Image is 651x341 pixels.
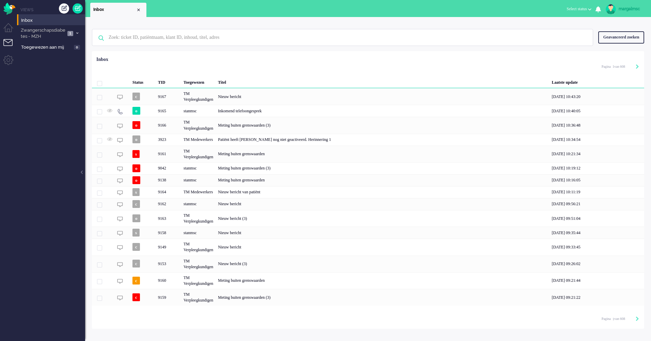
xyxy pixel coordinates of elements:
[117,166,123,172] img: ic_chat_grey.svg
[611,64,614,69] input: Page
[598,31,644,43] div: Geavanceerd zoeken
[181,88,216,105] div: TM Verpleegkundigen
[156,198,181,210] div: 9162
[156,105,181,117] div: 9165
[156,162,181,174] div: 9042
[117,190,123,196] img: ic_chat_grey.svg
[92,239,644,255] div: 9149
[216,174,549,186] div: Meting buiten grenswaarden
[216,75,549,88] div: Titel
[73,3,83,14] a: Quick Ticket
[181,227,216,239] div: stanmsc
[562,4,596,14] button: Select status
[67,31,73,36] span: 1
[117,278,123,284] img: ic_chat_grey.svg
[74,45,80,50] span: 0
[567,6,587,11] span: Select status
[132,188,140,196] span: s
[216,146,549,162] div: Meting buiten grenswaarden
[93,7,136,13] span: Inbox
[92,88,644,105] div: 9167
[181,146,216,162] div: TM Verpleegkundigen
[636,316,639,323] div: Next
[216,210,549,227] div: Nieuw bericht (3)
[132,277,140,285] span: c
[611,317,614,322] input: Page
[549,289,644,306] div: [DATE] 09:21:22
[156,174,181,186] div: 9138
[181,105,216,117] div: stanmsc
[181,198,216,210] div: stanmsc
[619,5,644,12] div: margalmsc
[156,239,181,255] div: 9149
[132,200,140,208] span: c
[92,256,644,272] div: 9153
[181,289,216,306] div: TM Verpleegkundigen
[132,293,140,301] span: c
[3,3,15,15] img: flow_omnibird.svg
[549,227,644,239] div: [DATE] 09:35:44
[20,7,85,13] li: Views
[181,117,216,133] div: TM Verpleegkundigen
[117,109,123,114] img: ic_telephone_grey.svg
[549,88,644,105] div: [DATE] 10:43:20
[96,56,108,63] div: Inbox
[92,117,644,133] div: 9166
[156,75,181,88] div: TID
[549,174,644,186] div: [DATE] 10:16:05
[92,272,644,289] div: 9160
[117,94,123,100] img: ic_chat_grey.svg
[132,176,140,184] span: o
[132,150,140,158] span: s
[181,272,216,289] div: TM Verpleegkundigen
[3,55,19,70] li: Admin menu
[3,39,19,54] li: Tickets menu
[92,227,644,239] div: 9158
[117,230,123,236] img: ic_chat_grey.svg
[20,43,85,51] a: Toegewezen aan mij 0
[604,4,644,14] a: margalmsc
[132,164,140,172] span: o
[132,93,140,100] span: c
[117,152,123,158] img: ic_chat_grey.svg
[549,186,644,198] div: [DATE] 10:11:19
[132,260,140,267] span: c
[117,178,123,184] img: ic_chat_grey.svg
[216,134,549,146] div: Patiënt heeft [PERSON_NAME] nog niet geactiveerd. Herinnering 1
[216,198,549,210] div: Nieuw bericht
[92,105,644,117] div: 9165
[156,88,181,105] div: 9167
[216,105,549,117] div: Inkomend telefoongesprek
[562,2,596,17] li: Select status
[117,295,123,301] img: ic_chat_grey.svg
[549,75,644,88] div: Laatste update
[92,134,644,146] div: 3923
[3,4,15,10] a: Omnidesk
[602,313,639,324] div: Pagination
[130,75,156,88] div: Status
[132,229,140,237] span: s
[156,146,181,162] div: 9161
[156,256,181,272] div: 9153
[181,210,216,227] div: TM Verpleegkundigen
[549,105,644,117] div: [DATE] 10:40:05
[156,289,181,306] div: 9159
[92,186,644,198] div: 9164
[549,146,644,162] div: [DATE] 10:21:34
[92,162,644,174] div: 9042
[90,3,146,17] li: View
[549,256,644,272] div: [DATE] 09:26:02
[549,210,644,227] div: [DATE] 09:51:04
[104,29,584,46] input: Zoek: ticket ID, patiëntnaam, klant ID, inhoud, titel, adres
[21,44,72,51] span: Toegewezen aan mij
[117,137,123,143] img: ic_chat_grey.svg
[181,162,216,174] div: stanmsc
[92,210,644,227] div: 9163
[20,16,85,24] a: Inbox
[216,88,549,105] div: Nieuw bericht
[216,272,549,289] div: Meting buiten grenswaarden
[59,3,69,14] div: Creëer ticket
[132,121,140,129] span: o
[156,210,181,227] div: 9163
[549,272,644,289] div: [DATE] 09:21:44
